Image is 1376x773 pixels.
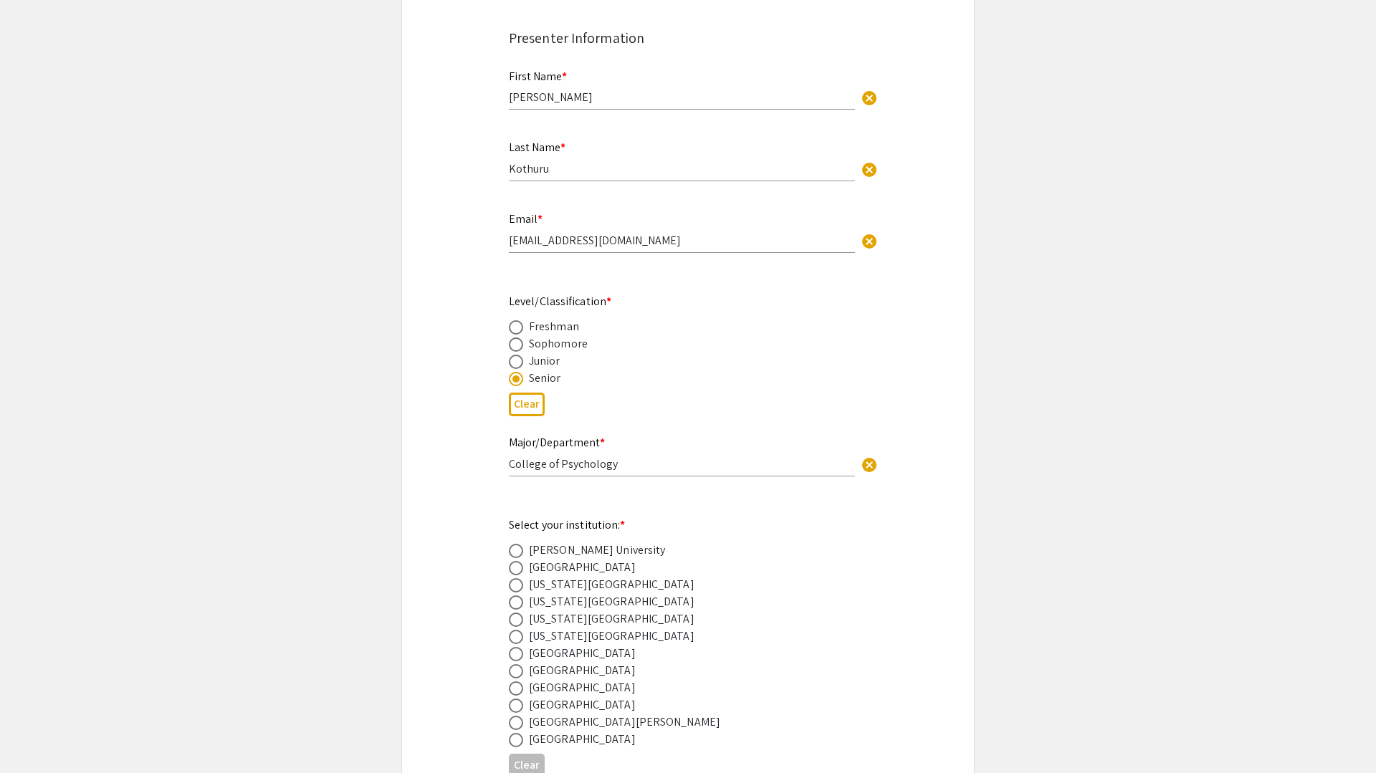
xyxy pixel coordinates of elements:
[509,435,605,450] mat-label: Major/Department
[529,679,636,696] div: [GEOGRAPHIC_DATA]
[509,69,567,84] mat-label: First Name
[11,709,61,762] iframe: Chat
[509,90,855,105] input: Type Here
[529,542,665,559] div: [PERSON_NAME] University
[529,610,694,628] div: [US_STATE][GEOGRAPHIC_DATA]
[529,593,694,610] div: [US_STATE][GEOGRAPHIC_DATA]
[529,559,636,576] div: [GEOGRAPHIC_DATA]
[509,456,855,471] input: Type Here
[529,352,560,370] div: Junior
[861,161,878,178] span: cancel
[509,27,867,49] div: Presenter Information
[529,370,561,387] div: Senior
[861,233,878,250] span: cancel
[855,83,884,112] button: Clear
[861,90,878,107] span: cancel
[529,628,694,645] div: [US_STATE][GEOGRAPHIC_DATA]
[861,456,878,474] span: cancel
[509,517,626,532] mat-label: Select your institution:
[855,449,884,478] button: Clear
[529,731,636,748] div: [GEOGRAPHIC_DATA]
[529,696,636,714] div: [GEOGRAPHIC_DATA]
[509,140,565,155] mat-label: Last Name
[855,226,884,254] button: Clear
[529,318,579,335] div: Freshman
[509,233,855,248] input: Type Here
[529,714,720,731] div: [GEOGRAPHIC_DATA][PERSON_NAME]
[529,576,694,593] div: [US_STATE][GEOGRAPHIC_DATA]
[509,393,545,416] button: Clear
[529,662,636,679] div: [GEOGRAPHIC_DATA]
[509,161,855,176] input: Type Here
[509,294,611,309] mat-label: Level/Classification
[529,335,588,352] div: Sophomore
[509,211,543,226] mat-label: Email
[855,155,884,183] button: Clear
[529,645,636,662] div: [GEOGRAPHIC_DATA]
